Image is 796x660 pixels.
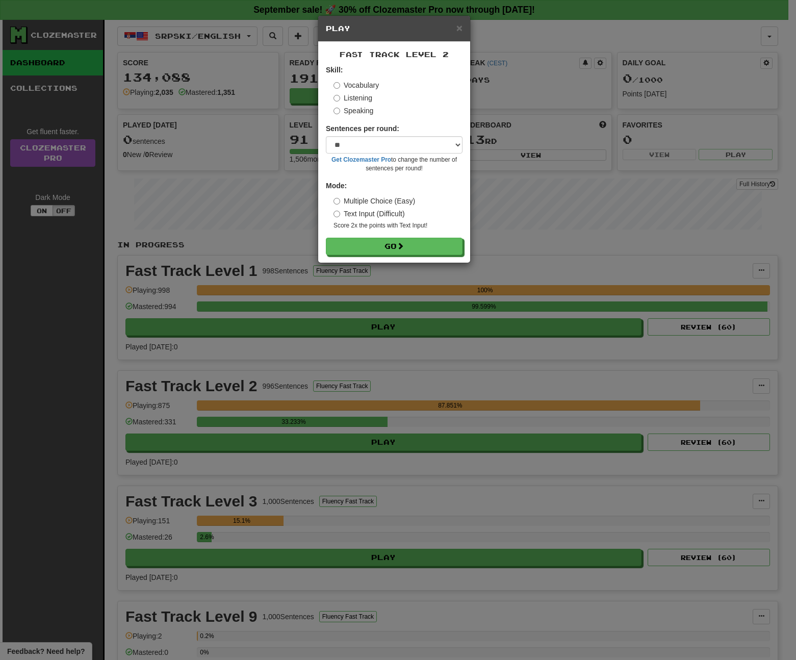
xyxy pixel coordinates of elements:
[326,182,347,190] strong: Mode:
[326,66,343,74] strong: Skill:
[456,22,463,34] span: ×
[333,196,415,206] label: Multiple Choice (Easy)
[326,156,463,173] small: to change the number of sentences per round!
[331,156,391,163] a: Get Clozemaster Pro
[333,95,340,101] input: Listening
[333,209,405,219] label: Text Input (Difficult)
[333,221,463,230] small: Score 2x the points with Text Input !
[333,93,372,103] label: Listening
[333,198,340,205] input: Multiple Choice (Easy)
[326,238,463,255] button: Go
[333,82,340,89] input: Vocabulary
[340,50,449,59] span: Fast Track Level 2
[333,80,379,90] label: Vocabulary
[333,108,340,114] input: Speaking
[326,23,463,34] h5: Play
[333,106,373,116] label: Speaking
[456,22,463,33] button: Close
[333,211,340,217] input: Text Input (Difficult)
[326,123,399,134] label: Sentences per round:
